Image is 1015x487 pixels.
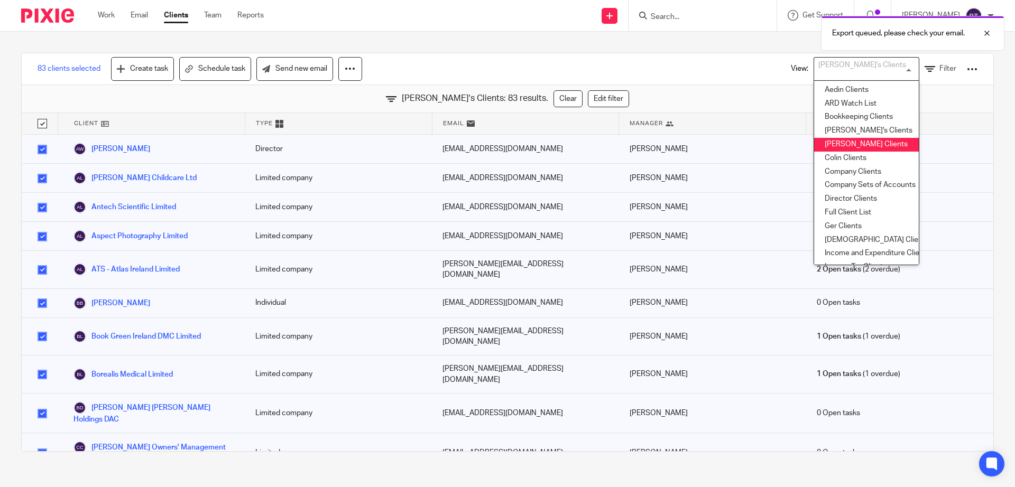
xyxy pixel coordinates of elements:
[619,222,806,250] div: [PERSON_NAME]
[73,330,201,343] a: Book Green Ireland DMC Limited
[432,251,619,288] div: [PERSON_NAME][EMAIL_ADDRESS][DOMAIN_NAME]
[432,433,619,472] div: [EMAIL_ADDRESS][DOMAIN_NAME]
[965,7,982,24] img: svg%3E
[21,8,74,23] img: Pixie
[619,193,806,221] div: [PERSON_NAME]
[939,65,956,72] span: Filter
[73,330,86,343] img: svg%3E
[256,119,273,128] span: Type
[814,152,919,165] li: Colin Clients
[245,164,432,192] div: Limited company
[815,60,913,78] input: Search for option
[74,119,98,128] span: Client
[98,10,115,21] a: Work
[553,90,583,107] a: Clear
[204,10,222,21] a: Team
[817,331,900,342] span: (1 overdue)
[73,201,176,213] a: Antech Scientific Limited
[814,124,919,138] li: [PERSON_NAME]'s Clients
[245,222,432,250] div: Limited company
[817,331,861,342] span: 1 Open tasks
[245,193,432,221] div: Limited company
[619,289,806,317] div: [PERSON_NAME]
[619,433,806,472] div: [PERSON_NAME]
[256,57,333,81] a: Send new email
[432,222,619,250] div: [EMAIL_ADDRESS][DOMAIN_NAME]
[73,263,86,276] img: svg%3E
[630,119,663,128] span: Manager
[237,10,264,21] a: Reports
[619,355,806,393] div: [PERSON_NAME]
[32,114,52,134] input: Unselect all
[619,251,806,288] div: [PERSON_NAME]
[245,318,432,355] div: Limited company
[38,63,100,74] span: 83 clients selected
[432,164,619,192] div: [EMAIL_ADDRESS][DOMAIN_NAME]
[432,318,619,355] div: [PERSON_NAME][EMAIL_ADDRESS][DOMAIN_NAME]
[245,355,432,393] div: Limited company
[817,297,860,308] span: 0 Open tasks
[814,165,919,179] li: Company Clients
[814,138,919,152] li: [PERSON_NAME] Clients
[73,297,150,310] a: [PERSON_NAME]
[817,447,860,458] span: 0 Open tasks
[817,369,900,379] span: (1 overdue)
[73,368,173,381] a: Borealis Medical Limited
[619,164,806,192] div: [PERSON_NAME]
[73,230,188,242] a: Aspect Photography Limited
[73,201,86,213] img: svg%3E
[432,355,619,393] div: [PERSON_NAME][EMAIL_ADDRESS][DOMAIN_NAME]
[588,90,629,107] a: Edit filter
[245,289,432,317] div: Individual
[814,260,919,274] li: Income Tax Clients
[179,57,251,81] a: Schedule task
[814,179,919,192] li: Company Sets of Accounts
[814,233,919,247] li: [DEMOGRAPHIC_DATA] Client List
[73,172,86,184] img: svg%3E
[164,10,188,21] a: Clients
[814,83,919,97] li: Aedin Clients
[832,28,965,39] p: Export queued, please check your email.
[814,247,919,260] li: Income and Expenditure Clients
[402,92,548,105] span: [PERSON_NAME]'s Clients: 83 results.
[245,135,432,163] div: Director
[245,394,432,433] div: Limited company
[817,264,900,275] span: (2 overdue)
[814,110,919,124] li: Bookkeeping Clients
[814,192,919,206] li: Director Clients
[432,289,619,317] div: [EMAIL_ADDRESS][DOMAIN_NAME]
[619,318,806,355] div: [PERSON_NAME]
[432,135,619,163] div: [EMAIL_ADDRESS][DOMAIN_NAME]
[814,206,919,220] li: Full Client List
[73,401,234,425] a: [PERSON_NAME] [PERSON_NAME] Holdings DAC
[131,10,148,21] a: Email
[245,433,432,472] div: Limited company
[619,394,806,433] div: [PERSON_NAME]
[817,369,861,379] span: 1 Open tasks
[73,401,86,414] img: svg%3E
[619,135,806,163] div: [PERSON_NAME]
[432,193,619,221] div: [EMAIL_ADDRESS][DOMAIN_NAME]
[73,368,86,381] img: svg%3E
[245,251,432,288] div: Limited company
[817,408,860,418] span: 0 Open tasks
[73,441,86,454] img: svg%3E
[814,220,919,233] li: Ger Clients
[73,263,180,276] a: ATS - Atlas Ireland Limited
[443,119,464,128] span: Email
[814,57,919,81] div: Search for option
[775,53,977,85] div: View:
[73,441,234,464] a: [PERSON_NAME] Owners' Management CLG
[73,143,150,155] a: [PERSON_NAME]
[73,143,86,155] img: svg%3E
[73,230,86,242] img: svg%3E
[73,297,86,310] img: svg%3E
[814,97,919,111] li: ARD Watch List
[73,172,197,184] a: [PERSON_NAME] Childcare Ltd
[111,57,174,81] a: Create task
[817,264,861,275] span: 2 Open tasks
[432,394,619,433] div: [EMAIL_ADDRESS][DOMAIN_NAME]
